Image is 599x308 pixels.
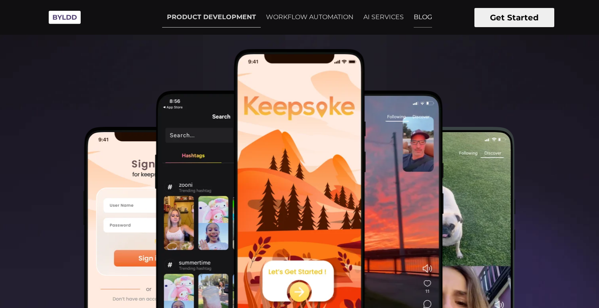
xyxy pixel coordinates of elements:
button: Get Started [474,8,554,27]
a: BLOG [409,7,437,27]
a: AI SERVICES [359,7,409,27]
a: WORKFLOW AUTOMATION [261,7,358,27]
img: Byldd - Product Development Company [45,6,85,28]
a: PRODUCT DEVELOPMENT [162,7,261,28]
